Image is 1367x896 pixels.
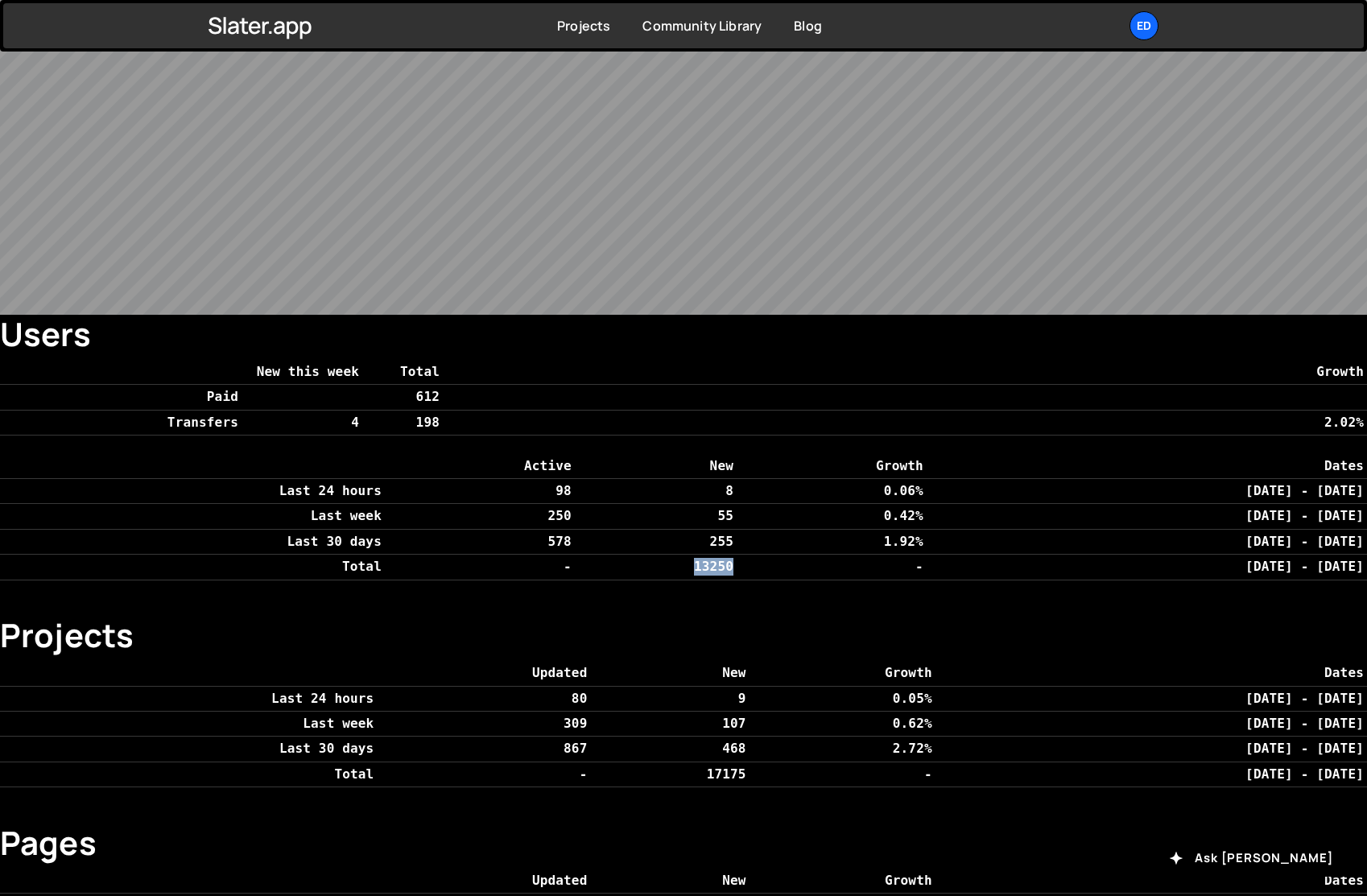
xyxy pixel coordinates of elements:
[642,17,762,35] a: Community Library
[385,529,575,554] td: 578
[750,762,935,787] th: -
[590,869,749,894] th: New
[362,410,443,435] td: 198
[377,869,590,894] th: Updated
[935,762,1367,787] th: [DATE] - [DATE]
[590,661,749,686] th: New
[385,504,575,529] td: 250
[377,737,590,762] td: 867
[750,686,935,711] td: 0.05%
[935,869,1367,894] th: Dates
[737,478,927,503] td: 0.06%
[575,504,737,529] td: 55
[362,385,443,410] td: 612
[377,686,590,711] td: 80
[575,454,737,479] th: New
[1130,11,1158,40] a: Ed
[377,712,590,737] td: 309
[927,529,1367,554] td: [DATE] - [DATE]
[737,504,927,529] td: 0.42%
[927,504,1367,529] td: [DATE] - [DATE]
[242,360,362,385] th: New this week
[750,869,935,894] th: Growth
[590,686,749,711] td: 9
[750,661,935,686] th: Growth
[737,454,927,479] th: Growth
[590,737,749,762] td: 468
[750,712,935,737] td: 0.62%
[377,661,590,686] th: Updated
[737,529,927,554] td: 1.92%
[927,454,1367,479] th: Dates
[1154,840,1348,877] button: Ask [PERSON_NAME]
[575,555,737,580] th: 13250
[935,712,1367,737] td: [DATE] - [DATE]
[443,360,1367,385] th: Growth
[737,555,927,580] th: -
[935,686,1367,711] td: [DATE] - [DATE]
[575,478,737,503] td: 8
[590,712,749,737] td: 107
[927,478,1367,503] td: [DATE] - [DATE]
[377,762,590,787] th: -
[385,555,575,580] th: -
[935,661,1367,686] th: Dates
[385,454,575,479] th: Active
[575,529,737,554] td: 255
[242,410,362,435] td: 4
[443,410,1367,435] td: 2.02%
[385,478,575,503] td: 98
[927,555,1367,580] th: [DATE] - [DATE]
[557,17,610,35] a: Projects
[590,762,749,787] th: 17175
[362,360,443,385] th: Total
[750,737,935,762] td: 2.72%
[794,17,822,35] a: Blog
[935,737,1367,762] td: [DATE] - [DATE]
